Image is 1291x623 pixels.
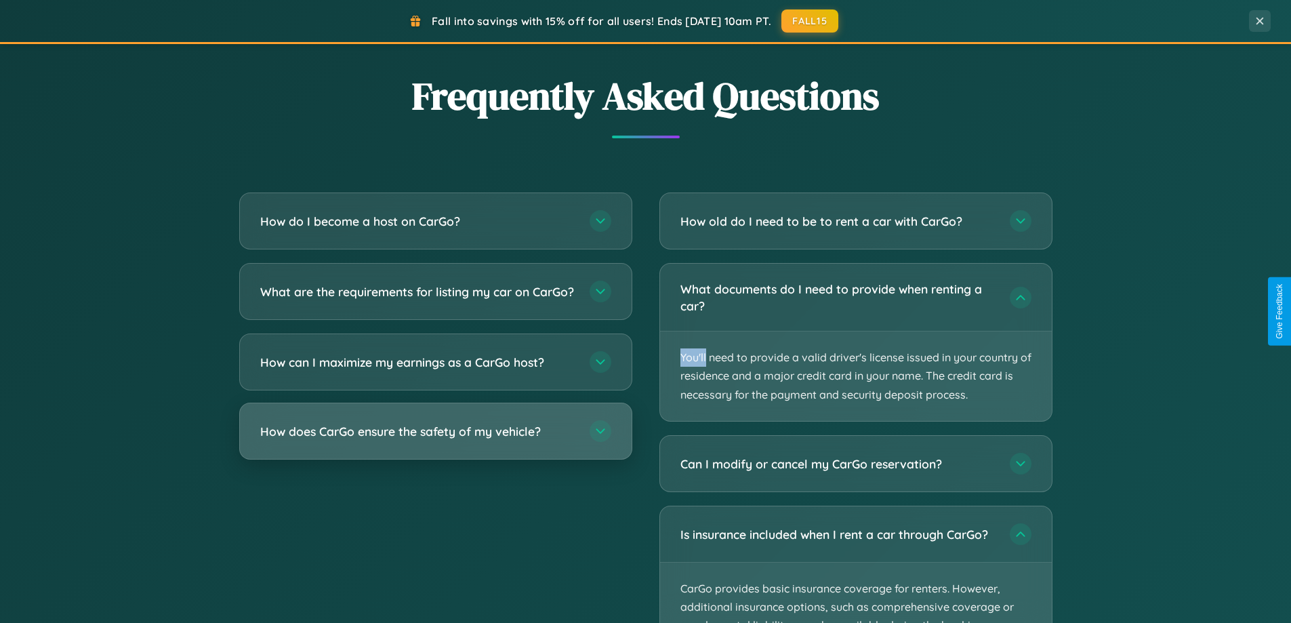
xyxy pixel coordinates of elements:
div: Give Feedback [1275,284,1284,339]
h3: How can I maximize my earnings as a CarGo host? [260,354,576,371]
h3: How do I become a host on CarGo? [260,213,576,230]
h3: Can I modify or cancel my CarGo reservation? [680,456,996,473]
p: You'll need to provide a valid driver's license issued in your country of residence and a major c... [660,331,1052,421]
button: FALL15 [781,9,838,33]
span: Fall into savings with 15% off for all users! Ends [DATE] 10am PT. [432,14,771,28]
h3: How old do I need to be to rent a car with CarGo? [680,213,996,230]
h3: What are the requirements for listing my car on CarGo? [260,283,576,300]
h3: Is insurance included when I rent a car through CarGo? [680,526,996,543]
h3: How does CarGo ensure the safety of my vehicle? [260,423,576,440]
h3: What documents do I need to provide when renting a car? [680,281,996,314]
h2: Frequently Asked Questions [239,70,1052,122]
